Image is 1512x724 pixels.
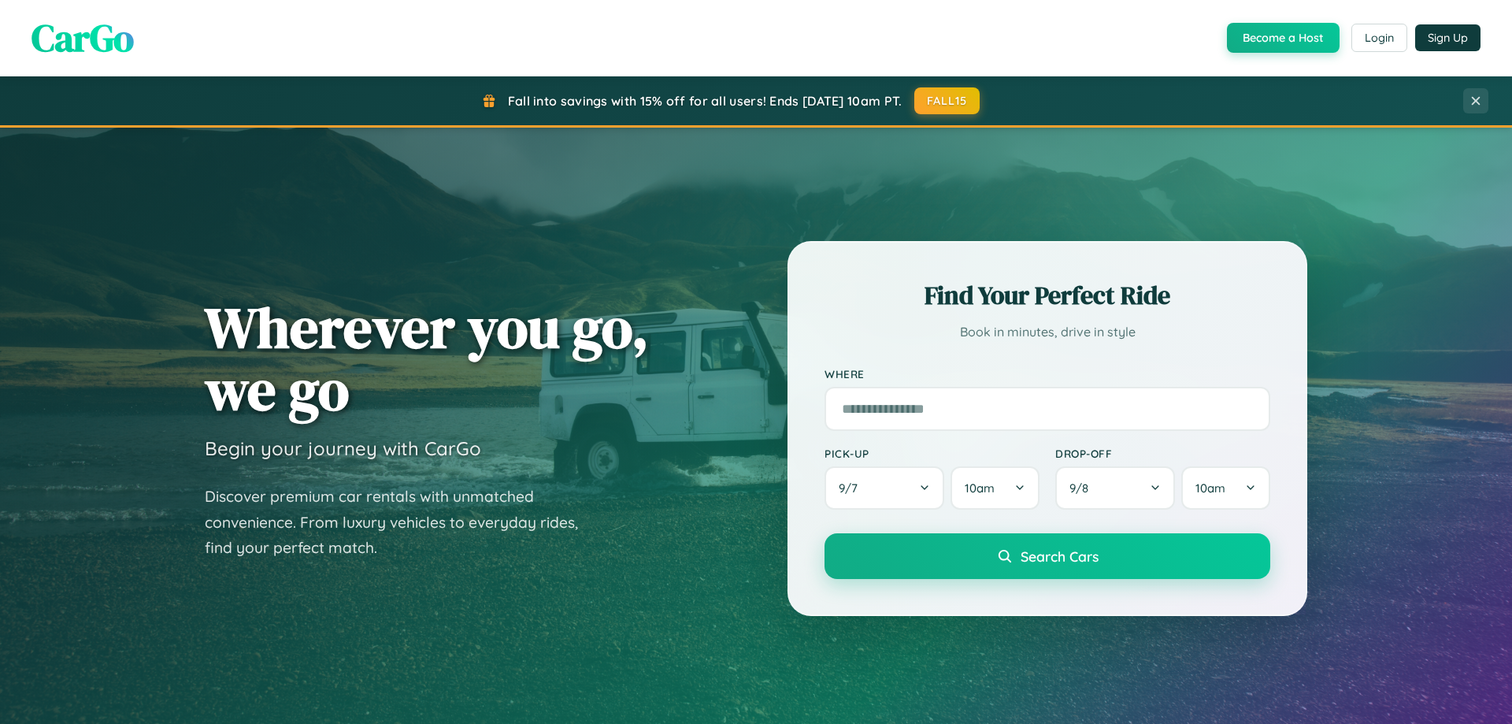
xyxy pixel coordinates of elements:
[1351,24,1407,52] button: Login
[205,296,649,421] h1: Wherever you go, we go
[1195,481,1225,496] span: 10am
[205,484,598,561] p: Discover premium car rentals with unmatched convenience. From luxury vehicles to everyday rides, ...
[1415,24,1480,51] button: Sign Up
[1069,481,1096,496] span: 9 / 8
[1055,466,1175,510] button: 9/8
[914,87,980,114] button: FALL15
[825,533,1270,579] button: Search Cars
[205,436,481,460] h3: Begin your journey with CarGo
[1055,447,1270,460] label: Drop-off
[31,12,134,64] span: CarGo
[1227,23,1340,53] button: Become a Host
[825,278,1270,313] h2: Find Your Perfect Ride
[825,466,944,510] button: 9/7
[965,481,995,496] span: 10am
[839,481,865,496] span: 9 / 7
[508,93,902,109] span: Fall into savings with 15% off for all users! Ends [DATE] 10am PT.
[825,321,1270,343] p: Book in minutes, drive in style
[825,367,1270,381] label: Where
[951,466,1039,510] button: 10am
[825,447,1039,460] label: Pick-up
[1181,466,1270,510] button: 10am
[1021,548,1099,565] span: Search Cars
